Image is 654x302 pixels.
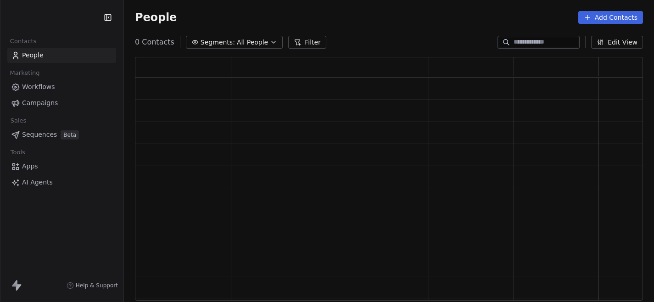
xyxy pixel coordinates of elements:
span: All People [237,38,268,47]
span: People [22,50,44,60]
span: Contacts [6,34,40,48]
button: Filter [288,36,326,49]
span: Tools [6,145,29,159]
span: 0 Contacts [135,37,174,48]
span: Campaigns [22,98,58,108]
button: Edit View [591,36,643,49]
span: Apps [22,162,38,171]
span: Segments: [201,38,235,47]
a: AI Agents [7,175,116,190]
span: Workflows [22,82,55,92]
span: Sequences [22,130,57,140]
button: Add Contacts [578,11,643,24]
a: People [7,48,116,63]
a: Apps [7,159,116,174]
span: Sales [6,114,30,128]
span: Help & Support [76,282,118,289]
a: SequencesBeta [7,127,116,142]
a: Campaigns [7,95,116,111]
a: Workflows [7,79,116,95]
span: Marketing [6,66,44,80]
span: AI Agents [22,178,53,187]
span: Beta [61,130,79,140]
a: Help & Support [67,282,118,289]
span: People [135,11,177,24]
